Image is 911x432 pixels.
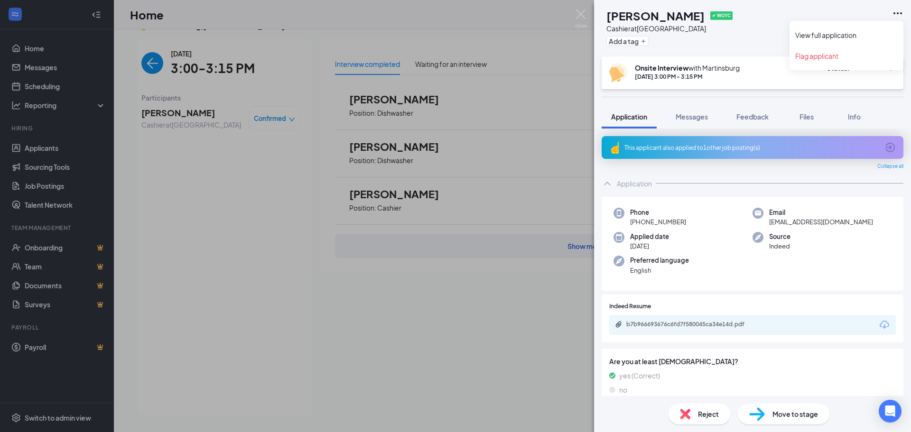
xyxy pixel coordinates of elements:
span: Messages [676,112,708,121]
span: yes (Correct) [619,370,660,381]
span: Phone [630,208,686,217]
span: ✔ WOTC [710,11,733,20]
span: Preferred language [630,256,689,265]
span: Applied date [630,232,669,241]
span: Move to stage [772,409,818,419]
h1: [PERSON_NAME] [606,8,705,24]
span: Collapse all [877,163,903,170]
span: Are you at least [DEMOGRAPHIC_DATA]? [609,356,896,367]
span: [PHONE_NUMBER] [630,217,686,227]
div: b7b966693676c6fd7f580045ca34e14d.pdf [626,321,759,328]
div: Cashier at [GEOGRAPHIC_DATA] [606,24,733,33]
div: This applicant also applied to 1 other job posting(s) [624,144,879,152]
b: Onsite Interview [635,64,688,72]
span: Email [769,208,873,217]
div: Application [617,179,652,188]
svg: Plus [641,38,646,44]
div: [DATE] 3:00 PM - 3:15 PM [635,73,740,81]
svg: ChevronUp [602,178,613,189]
button: PlusAdd a tag [606,36,649,46]
span: Indeed Resume [609,302,651,311]
div: Open Intercom Messenger [879,400,902,423]
span: Application [611,112,647,121]
div: with Martinsburg [635,63,740,73]
a: Paperclipb7b966693676c6fd7f580045ca34e14d.pdf [615,321,769,330]
span: Feedback [736,112,769,121]
span: Info [848,112,861,121]
span: Files [799,112,814,121]
span: Source [769,232,790,241]
span: [EMAIL_ADDRESS][DOMAIN_NAME] [769,217,873,227]
span: Indeed [769,241,790,251]
svg: ArrowCircle [884,142,896,153]
span: Reject [698,409,719,419]
span: English [630,266,689,275]
span: [DATE] [630,241,669,251]
span: no [619,385,627,395]
a: View full application [795,30,898,40]
svg: Paperclip [615,321,623,328]
svg: Ellipses [892,8,903,19]
svg: Download [879,319,890,331]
